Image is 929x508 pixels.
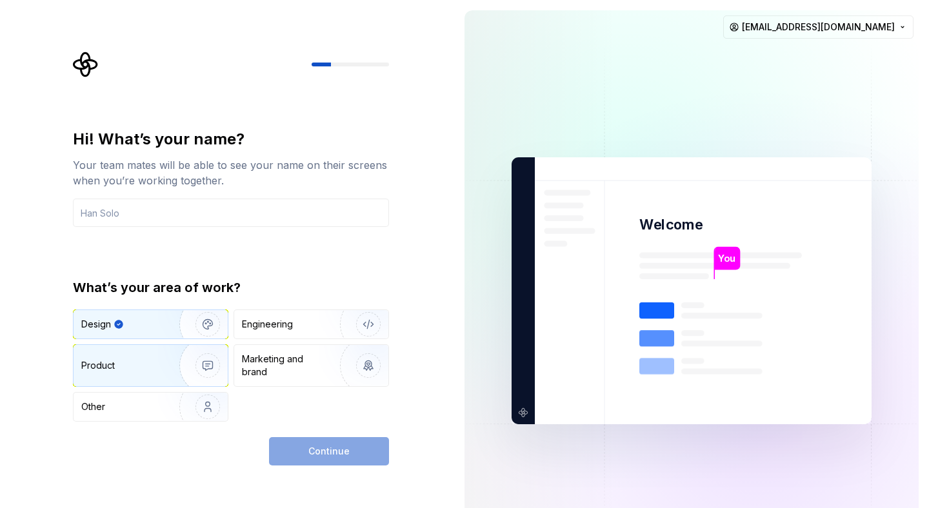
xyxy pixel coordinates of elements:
div: Marketing and brand [242,353,329,378]
span: [EMAIL_ADDRESS][DOMAIN_NAME] [742,21,895,34]
div: What’s your area of work? [73,278,389,297]
p: You [718,251,735,266]
p: Welcome [639,215,703,234]
div: Hi! What’s your name? [73,129,389,150]
button: [EMAIL_ADDRESS][DOMAIN_NAME] [723,15,914,39]
div: Design [81,318,111,331]
div: Product [81,359,115,372]
svg: Supernova Logo [73,52,99,77]
div: Engineering [242,318,293,331]
div: Other [81,400,105,413]
div: Your team mates will be able to see your name on their screens when you’re working together. [73,157,389,188]
input: Han Solo [73,199,389,227]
